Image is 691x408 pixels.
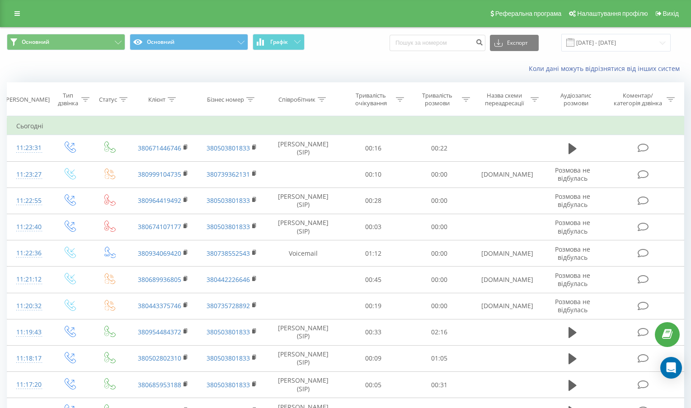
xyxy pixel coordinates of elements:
[138,222,181,231] a: 380674107177
[16,244,40,262] div: 11:22:36
[207,301,250,310] a: 380735728892
[406,372,472,398] td: 00:31
[130,34,248,50] button: Основний
[340,188,406,214] td: 00:28
[555,297,590,314] span: Розмова не відбулась
[472,267,541,293] td: [DOMAIN_NAME]
[414,92,460,107] div: Тривалість розмови
[406,135,472,161] td: 00:22
[340,293,406,319] td: 00:19
[660,357,682,379] div: Open Intercom Messenger
[490,35,539,51] button: Експорт
[555,271,590,288] span: Розмова не відбулась
[22,38,49,46] span: Основний
[406,161,472,188] td: 00:00
[253,34,305,50] button: Графік
[340,372,406,398] td: 00:05
[207,380,250,389] a: 380503801833
[138,249,181,258] a: 380934069420
[266,319,340,345] td: [PERSON_NAME] (SIP)
[207,328,250,336] a: 380503801833
[138,380,181,389] a: 380685953188
[555,166,590,183] span: Розмова не відбулась
[390,35,485,51] input: Пошук за номером
[340,135,406,161] td: 00:16
[16,218,40,236] div: 11:22:40
[16,166,40,183] div: 11:23:27
[340,319,406,345] td: 00:33
[611,92,664,107] div: Коментар/категорія дзвінка
[7,117,684,135] td: Сьогодні
[16,139,40,157] div: 11:23:31
[138,275,181,284] a: 380689936805
[16,297,40,315] div: 11:20:32
[340,345,406,371] td: 00:09
[7,34,125,50] button: Основний
[138,170,181,178] a: 380999104735
[663,10,679,17] span: Вихід
[406,188,472,214] td: 00:00
[99,96,117,103] div: Статус
[348,92,394,107] div: Тривалість очікування
[555,192,590,209] span: Розмова не відбулась
[4,96,50,103] div: [PERSON_NAME]
[406,345,472,371] td: 01:05
[207,354,250,362] a: 380503801833
[529,64,684,73] a: Коли дані можуть відрізнятися вiд інших систем
[577,10,648,17] span: Налаштування профілю
[555,218,590,235] span: Розмова не відбулась
[406,319,472,345] td: 02:16
[207,96,244,103] div: Бізнес номер
[57,92,79,107] div: Тип дзвінка
[138,196,181,205] a: 380964419492
[406,293,472,319] td: 00:00
[266,372,340,398] td: [PERSON_NAME] (SIP)
[207,144,250,152] a: 380503801833
[138,328,181,336] a: 380954484372
[138,301,181,310] a: 380443375746
[266,214,340,240] td: [PERSON_NAME] (SIP)
[207,196,250,205] a: 380503801833
[207,275,250,284] a: 380442226646
[549,92,602,107] div: Аудіозапис розмови
[16,350,40,367] div: 11:18:17
[495,10,562,17] span: Реферальна програма
[472,161,541,188] td: [DOMAIN_NAME]
[16,324,40,341] div: 11:19:43
[340,161,406,188] td: 00:10
[406,214,472,240] td: 00:00
[266,188,340,214] td: [PERSON_NAME] (SIP)
[340,240,406,267] td: 01:12
[555,245,590,262] span: Розмова не відбулась
[16,192,40,210] div: 11:22:55
[340,214,406,240] td: 00:03
[472,293,541,319] td: [DOMAIN_NAME]
[480,92,528,107] div: Назва схеми переадресації
[138,144,181,152] a: 380671446746
[207,249,250,258] a: 380738552543
[266,345,340,371] td: [PERSON_NAME] (SIP)
[148,96,165,103] div: Клієнт
[16,271,40,288] div: 11:21:12
[406,267,472,293] td: 00:00
[266,135,340,161] td: [PERSON_NAME] (SIP)
[278,96,315,103] div: Співробітник
[138,354,181,362] a: 380502802310
[472,240,541,267] td: [DOMAIN_NAME]
[266,240,340,267] td: Voicemail
[207,170,250,178] a: 380739362131
[207,222,250,231] a: 380503801833
[340,267,406,293] td: 00:45
[270,39,288,45] span: Графік
[406,240,472,267] td: 00:00
[16,376,40,394] div: 11:17:20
